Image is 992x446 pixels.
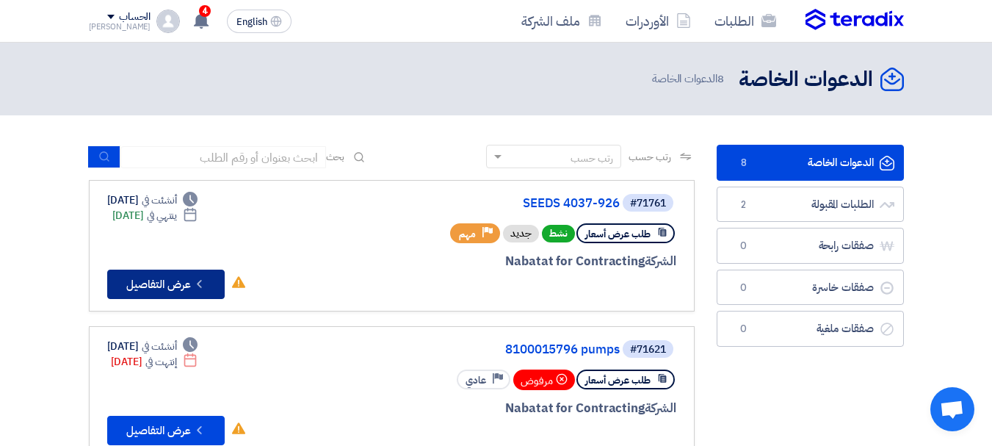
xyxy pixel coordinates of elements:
[513,370,575,390] div: مرفوض
[614,4,703,38] a: الأوردرات
[326,197,620,210] a: SEEDS 4037-926
[645,252,676,270] span: الشركة
[717,145,904,181] a: الدعوات الخاصة8
[717,270,904,306] a: صفقات خاسرة0
[652,71,727,87] span: الدعوات الخاصة
[930,387,974,431] div: دردشة مفتوحة
[503,225,539,242] div: جديد
[107,270,225,299] button: عرض التفاصيل
[89,23,151,31] div: [PERSON_NAME]
[107,339,198,354] div: [DATE]
[735,239,753,253] span: 0
[120,146,326,168] input: ابحث بعنوان أو رقم الطلب
[645,399,676,417] span: الشركة
[717,311,904,347] a: صفقات ملغية0
[323,252,676,271] div: Nabatat for Contracting
[326,343,620,356] a: 8100015796 pumps
[142,339,177,354] span: أنشئت في
[510,4,614,38] a: ملف الشركة
[459,227,476,241] span: مهم
[112,208,198,223] div: [DATE]
[236,17,267,27] span: English
[466,373,486,387] span: عادي
[227,10,292,33] button: English
[739,65,873,94] h2: الدعوات الخاصة
[629,149,670,165] span: رتب حسب
[717,228,904,264] a: صفقات رابحة0
[142,193,177,208] span: أنشئت في
[735,322,753,337] span: 0
[735,156,753,170] span: 8
[717,71,724,87] span: 8
[111,354,198,370] div: [DATE]
[145,354,177,370] span: إنتهت في
[735,198,753,212] span: 2
[630,345,666,355] div: #71621
[107,416,225,445] button: عرض التفاصيل
[585,373,651,387] span: طلب عرض أسعار
[585,227,651,241] span: طلب عرض أسعار
[119,11,151,24] div: الحساب
[630,198,666,209] div: #71761
[199,5,211,17] span: 4
[156,10,180,33] img: profile_test.png
[323,399,676,418] div: Nabatat for Contracting
[703,4,788,38] a: الطلبات
[147,208,177,223] span: ينتهي في
[542,225,575,242] span: نشط
[107,193,198,208] div: [DATE]
[735,281,753,295] span: 0
[326,149,345,165] span: بحث
[571,151,613,166] div: رتب حسب
[805,9,904,31] img: Teradix logo
[717,187,904,223] a: الطلبات المقبولة2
